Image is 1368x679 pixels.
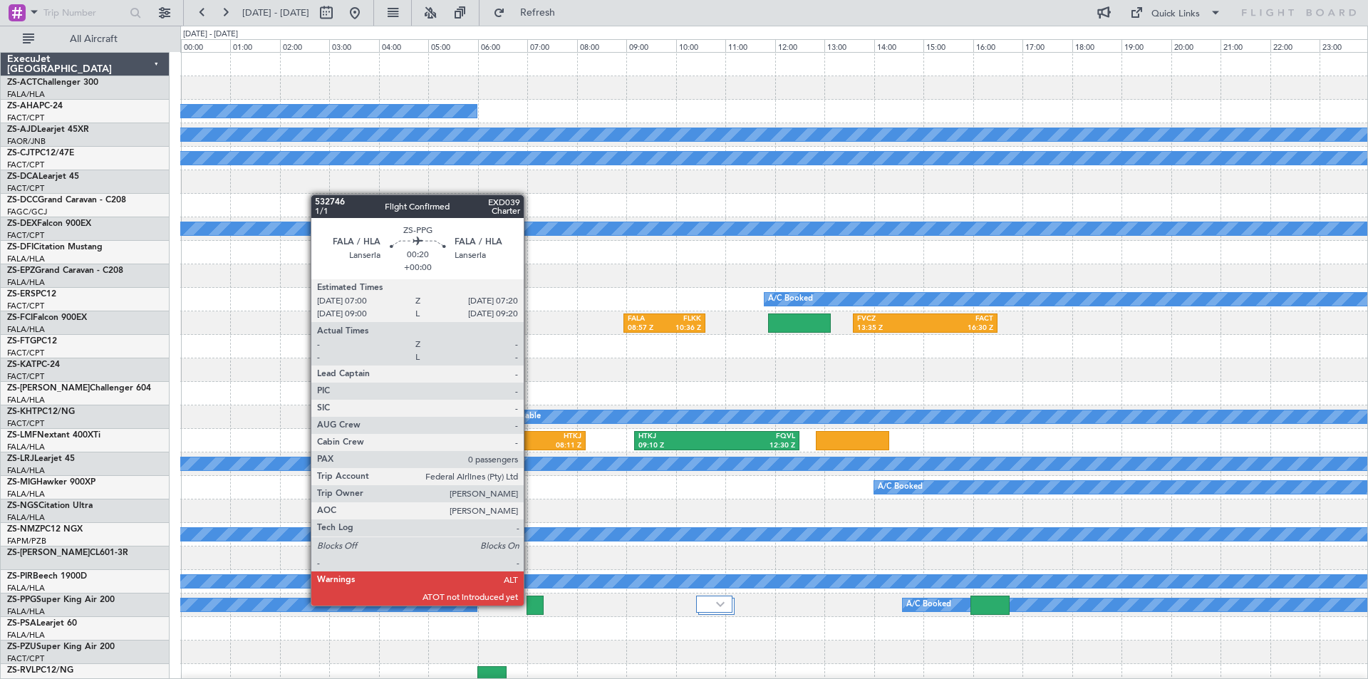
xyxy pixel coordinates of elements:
a: FALA/HLA [7,606,45,617]
a: ZS-KATPC-24 [7,361,60,369]
span: ZS-PZU [7,643,36,651]
a: ZS-LMFNextant 400XTi [7,431,100,440]
div: 22:00 [1270,39,1320,52]
a: ZS-AHAPC-24 [7,102,63,110]
a: ZS-DFICitation Mustang [7,243,103,252]
div: 10:00 [676,39,725,52]
div: 17:00 [1022,39,1072,52]
div: FACT [925,314,993,324]
div: 13:35 Z [857,323,926,333]
a: FAOR/JNB [7,136,46,147]
span: ZS-KAT [7,361,36,369]
a: FACT/CPT [7,348,44,358]
a: ZS-DEXFalcon 900EX [7,219,91,228]
a: FALA/HLA [7,442,45,452]
div: 00:00 [181,39,230,52]
a: ZS-PPGSuper King Air 200 [7,596,115,604]
div: 02:00 [280,39,329,52]
span: [DATE] - [DATE] [242,6,309,19]
a: FALA/HLA [7,254,45,264]
a: ZS-[PERSON_NAME]CL601-3R [7,549,128,557]
span: ZS-[PERSON_NAME] [7,549,90,557]
div: 12:00 [775,39,824,52]
a: ZS-DCALearjet 45 [7,172,79,181]
div: HTKJ [638,432,717,442]
span: ZS-[PERSON_NAME] [7,384,90,393]
a: ZS-RVLPC12/NG [7,666,73,675]
div: 01:00 [230,39,279,52]
a: ZS-AJDLearjet 45XR [7,125,89,134]
div: 15:00 [923,39,973,52]
a: ZS-[PERSON_NAME]Challenger 604 [7,384,151,393]
span: ZS-NMZ [7,525,40,534]
div: FLKK [664,314,701,324]
div: 11:00 [725,39,774,52]
span: ZS-ACT [7,78,37,87]
div: 21:00 [1221,39,1270,52]
div: FALA [628,314,665,324]
span: ZS-RVL [7,666,36,675]
div: 16:30 Z [925,323,993,333]
div: FALA [398,432,490,442]
a: FACT/CPT [7,418,44,429]
a: FAGC/GCJ [7,207,47,217]
span: ZS-MIG [7,478,36,487]
span: ZS-AJD [7,125,37,134]
div: 08:00 [577,39,626,52]
span: ZS-DCA [7,172,38,181]
div: A/C Booked [878,477,923,498]
a: FALA/HLA [7,630,45,641]
a: FACT/CPT [7,230,44,241]
span: Refresh [508,8,568,18]
a: ZS-NGSCitation Ultra [7,502,93,510]
span: ZS-LRJ [7,455,34,463]
div: 06:00 [478,39,527,52]
a: ZS-FTGPC12 [7,337,57,346]
span: ZS-KHT [7,408,37,416]
a: ZS-ERSPC12 [7,290,56,299]
div: 07:00 [527,39,576,52]
div: 04:19 Z [398,441,490,451]
div: A/C Unavailable [482,406,541,427]
a: ZS-ACTChallenger 300 [7,78,98,87]
div: 12:30 Z [717,441,795,451]
span: ZS-CJT [7,149,35,157]
div: 08:11 Z [490,441,582,451]
a: FACT/CPT [7,371,44,382]
a: FALA/HLA [7,395,45,405]
span: ZS-DCC [7,196,38,204]
a: FALA/HLA [7,489,45,499]
a: FALA/HLA [7,583,45,594]
div: 19:00 [1121,39,1171,52]
span: ZS-EPZ [7,266,35,275]
span: ZS-NGS [7,502,38,510]
span: All Aircraft [37,34,150,44]
div: 18:00 [1072,39,1121,52]
a: FACT/CPT [7,301,44,311]
button: All Aircraft [16,28,155,51]
a: ZS-NMZPC12 NGX [7,525,83,534]
div: A/C Booked [906,594,951,616]
button: Refresh [487,1,572,24]
a: ZS-PZUSuper King Air 200 [7,643,115,651]
div: 16:00 [973,39,1022,52]
div: 13:00 [824,39,874,52]
input: Trip Number [43,2,125,24]
a: FAPM/PZB [7,536,46,546]
a: FALA/HLA [7,465,45,476]
a: ZS-EPZGrand Caravan - C208 [7,266,123,275]
span: ZS-AHA [7,102,39,110]
div: 09:10 Z [638,441,717,451]
a: ZS-FCIFalcon 900EX [7,313,87,322]
span: ZS-PSA [7,619,36,628]
a: ZS-MIGHawker 900XP [7,478,95,487]
a: FACT/CPT [7,160,44,170]
div: [DATE] - [DATE] [183,28,238,41]
div: 03:00 [329,39,378,52]
a: FALA/HLA [7,512,45,523]
a: ZS-PIRBeech 1900D [7,572,87,581]
a: ZS-KHTPC12/NG [7,408,75,416]
div: FVCZ [857,314,926,324]
div: FQVL [717,432,795,442]
div: 09:00 [626,39,675,52]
